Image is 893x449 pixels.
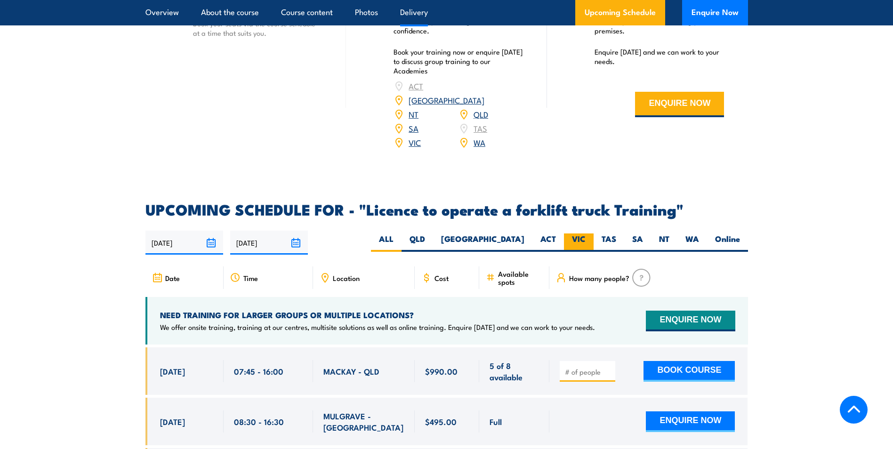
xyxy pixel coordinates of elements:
a: VIC [409,136,421,148]
label: TAS [594,233,624,252]
label: VIC [564,233,594,252]
label: NT [651,233,677,252]
span: Time [243,274,258,282]
label: QLD [402,233,433,252]
label: Online [707,233,748,252]
input: To date [230,231,308,255]
span: Cost [434,274,449,282]
span: Date [165,274,180,282]
h2: UPCOMING SCHEDULE FOR - "Licence to operate a forklift truck Training" [145,202,748,216]
label: WA [677,233,707,252]
span: [DATE] [160,416,185,427]
h4: NEED TRAINING FOR LARGER GROUPS OR MULTIPLE LOCATIONS? [160,310,595,320]
button: BOOK COURSE [644,361,735,382]
button: ENQUIRE NOW [646,311,735,331]
span: MACKAY - QLD [323,366,379,377]
span: 08:30 - 16:30 [234,416,284,427]
p: Book your training now or enquire [DATE] to discuss group training to our Academies [394,47,523,75]
label: SA [624,233,651,252]
a: [GEOGRAPHIC_DATA] [409,94,484,105]
span: $990.00 [425,366,458,377]
a: SA [409,122,418,134]
a: QLD [474,108,488,120]
span: $495.00 [425,416,457,427]
p: Enquire [DATE] and we can work to your needs. [595,47,724,66]
p: Book your seats via the course schedule at a time that suits you. [193,19,323,38]
span: How many people? [569,274,629,282]
span: Available spots [498,270,543,286]
button: ENQUIRE NOW [635,92,724,117]
a: WA [474,136,485,148]
label: [GEOGRAPHIC_DATA] [433,233,532,252]
a: NT [409,108,418,120]
span: MULGRAVE - [GEOGRAPHIC_DATA] [323,410,404,433]
label: ACT [532,233,564,252]
input: From date [145,231,223,255]
span: [DATE] [160,366,185,377]
span: 07:45 - 16:00 [234,366,283,377]
label: ALL [371,233,402,252]
span: 5 of 8 available [490,360,539,382]
span: Location [333,274,360,282]
p: We offer onsite training, training at our centres, multisite solutions as well as online training... [160,322,595,332]
span: Full [490,416,502,427]
button: ENQUIRE NOW [646,411,735,432]
input: # of people [565,367,612,377]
